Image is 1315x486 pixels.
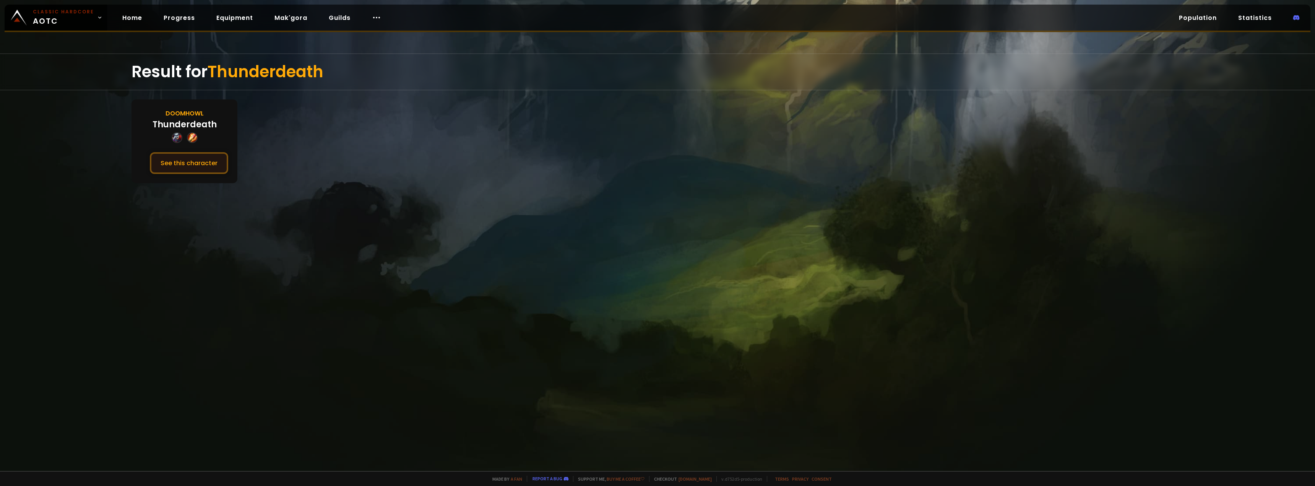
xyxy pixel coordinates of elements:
[150,152,228,174] button: See this character
[649,476,712,482] span: Checkout
[323,10,357,26] a: Guilds
[1232,10,1278,26] a: Statistics
[488,476,522,482] span: Made by
[208,60,323,83] span: Thunderdeath
[716,476,762,482] span: v. d752d5 - production
[131,54,1183,90] div: Result for
[33,8,94,27] span: AOTC
[1173,10,1223,26] a: Population
[33,8,94,15] small: Classic Hardcore
[532,476,562,481] a: Report a bug
[157,10,201,26] a: Progress
[210,10,259,26] a: Equipment
[775,476,789,482] a: Terms
[812,476,832,482] a: Consent
[792,476,808,482] a: Privacy
[573,476,645,482] span: Support me,
[268,10,313,26] a: Mak'gora
[679,476,712,482] a: [DOMAIN_NAME]
[607,476,645,482] a: Buy me a coffee
[153,118,217,131] div: Thunderdeath
[5,5,107,31] a: Classic HardcoreAOTC
[166,109,204,118] div: Doomhowl
[116,10,148,26] a: Home
[511,476,522,482] a: a fan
